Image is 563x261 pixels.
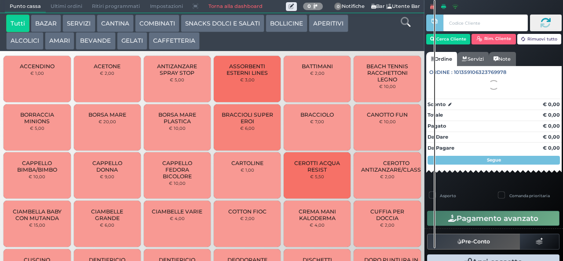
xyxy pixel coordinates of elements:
[472,34,516,44] button: Rim. Cliente
[428,112,443,118] strong: Totale
[135,15,179,32] button: COMBINATI
[152,208,202,215] span: CIAMBELLE VARIE
[310,174,324,179] small: € 5,50
[30,125,44,131] small: € 5,00
[169,125,186,131] small: € 10,00
[428,101,446,108] strong: Sconto
[300,111,334,118] span: BRACCIOLO
[87,0,145,13] span: Ritiri programmati
[361,160,431,173] span: CEROTTO ANTIZANZARE/CLASSICO
[203,0,267,13] a: Torna alla dashboard
[30,70,44,76] small: € 1,00
[310,119,324,124] small: € 7,00
[509,193,550,199] label: Comanda prioritaria
[100,174,114,179] small: € 9,00
[240,216,255,221] small: € 2,00
[151,111,204,125] span: BORSA MARE PLASTICA
[380,222,395,228] small: € 2,00
[429,69,453,76] span: Ordine :
[29,222,45,228] small: € 15,00
[151,160,204,180] span: CAPPELLO FEDORA BICOLORE
[240,125,255,131] small: € 6,00
[29,174,45,179] small: € 10,00
[334,3,342,11] span: 0
[379,119,396,124] small: € 10,00
[62,15,95,32] button: SERVIZI
[440,193,456,199] label: Asporto
[6,15,29,32] button: Tutti
[307,3,311,9] b: 0
[76,32,115,50] button: BEVANDE
[426,34,471,44] button: Cerca Cliente
[489,52,515,66] a: Note
[443,15,527,31] input: Codice Cliente
[97,15,134,32] button: CANTINA
[170,216,185,221] small: € 4,00
[367,111,408,118] span: CANOTTO FUN
[88,111,126,118] span: BORSA MARE
[145,0,188,13] span: Impostazioni
[426,52,457,66] a: Ordine
[100,70,114,76] small: € 2,00
[428,134,448,140] strong: Da Dare
[11,111,63,125] span: BORRACCIA MINIONS
[11,208,63,221] span: CIAMBELLA BABY CON MUTANDA
[46,0,87,13] span: Ultimi ordini
[6,32,44,50] button: ALCOLICI
[380,174,395,179] small: € 2,00
[99,119,116,124] small: € 20,00
[231,160,263,166] span: CARTOLINE
[517,34,562,44] button: Rimuovi tutto
[487,157,501,163] strong: Segue
[5,0,46,13] span: Punto cassa
[543,112,560,118] strong: € 0,00
[361,208,413,221] span: CUFFIA PER DOCCIA
[457,52,489,66] a: Servizi
[11,160,63,173] span: CAPPELLO BIMBA/BIMBO
[310,70,325,76] small: € 2,00
[81,208,133,221] span: CIAMBELLE GRANDE
[149,32,200,50] button: CAFFETTERIA
[169,180,186,186] small: € 10,00
[266,15,307,32] button: BOLLICINE
[81,160,133,173] span: CAPPELLO DONNA
[240,77,255,82] small: € 3,00
[427,234,520,250] button: Pre-Conto
[181,15,264,32] button: SNACKS DOLCI E SALATI
[221,63,274,76] span: ASSORBENTI ESTERNI LINES
[310,222,325,228] small: € 4,00
[20,63,55,70] span: ACCENDINO
[543,145,560,151] strong: € 0,00
[228,208,267,215] span: COTTON FIOC
[454,69,506,76] span: 101359106323769978
[170,77,184,82] small: € 5,00
[379,84,396,89] small: € 10,00
[151,63,204,76] span: ANTIZANZARE SPRAY STOP
[31,15,61,32] button: BAZAR
[428,145,454,151] strong: Da Pagare
[221,111,274,125] span: BRACCIOLI SUPER EROI
[543,123,560,129] strong: € 0,00
[94,63,121,70] span: ACETONE
[543,101,560,107] strong: € 0,00
[361,63,413,83] span: BEACH TENNIS RACCHETTONI LEGNO
[543,134,560,140] strong: € 0,00
[309,15,348,32] button: APERITIVI
[100,222,114,228] small: € 6,00
[117,32,147,50] button: GELATI
[427,211,559,226] button: Pagamento avanzato
[291,208,344,221] span: CREMA MANI KALODERMA
[428,123,446,129] strong: Pagato
[302,63,333,70] span: BATTIMANI
[45,32,74,50] button: AMARI
[291,160,344,173] span: CEROTTI ACQUA RESIST
[241,167,254,173] small: € 1,00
